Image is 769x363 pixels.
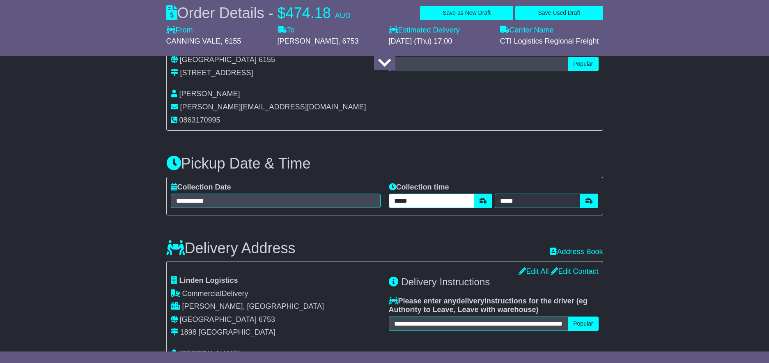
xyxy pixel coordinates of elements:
button: Save as New Draft [420,6,513,20]
div: 1898 [GEOGRAPHIC_DATA] [180,328,275,337]
label: Please enter any instructions for the driver ( ) [389,297,599,314]
div: Order Details - [166,4,351,22]
span: [PERSON_NAME] [278,37,338,45]
span: , 6753 [338,37,359,45]
span: 0863170995 [179,116,220,124]
label: Estimated Delivery [389,26,492,35]
a: Edit Contact [551,267,598,275]
div: [DATE] (Thu) 17:00 [389,37,492,46]
span: [PERSON_NAME] [179,90,240,98]
span: Commercial [182,289,222,298]
label: Collection Date [171,183,231,192]
span: [GEOGRAPHIC_DATA] [180,315,257,324]
label: Carrier Name [500,26,554,35]
span: CANNING VALE [166,37,221,45]
h3: Delivery Address [166,240,296,257]
a: Address Book [550,247,603,256]
a: Edit All [519,267,549,275]
span: [PERSON_NAME], [GEOGRAPHIC_DATA] [182,302,324,310]
label: From [166,26,193,35]
button: Popular [568,317,598,331]
span: delivery [457,297,484,305]
span: , 6155 [220,37,241,45]
h3: Pickup Date & Time [166,155,603,172]
span: Delivery Instructions [401,276,490,287]
div: CTI Logistics Regional Freight [500,37,603,46]
span: [PERSON_NAME] [179,349,240,358]
span: 474.18 [286,5,331,21]
div: Delivery [171,289,381,298]
span: AUD [335,12,351,20]
label: To [278,26,295,35]
span: eg Authority to Leave, Leave with warehouse [389,297,588,314]
button: Save Used Draft [515,6,603,20]
label: Collection time [389,183,449,192]
span: Linden Logistics [179,276,238,284]
div: [STREET_ADDRESS] [180,69,253,78]
span: $ [278,5,286,21]
span: 6753 [259,315,275,324]
span: [PERSON_NAME][EMAIL_ADDRESS][DOMAIN_NAME] [180,103,366,111]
